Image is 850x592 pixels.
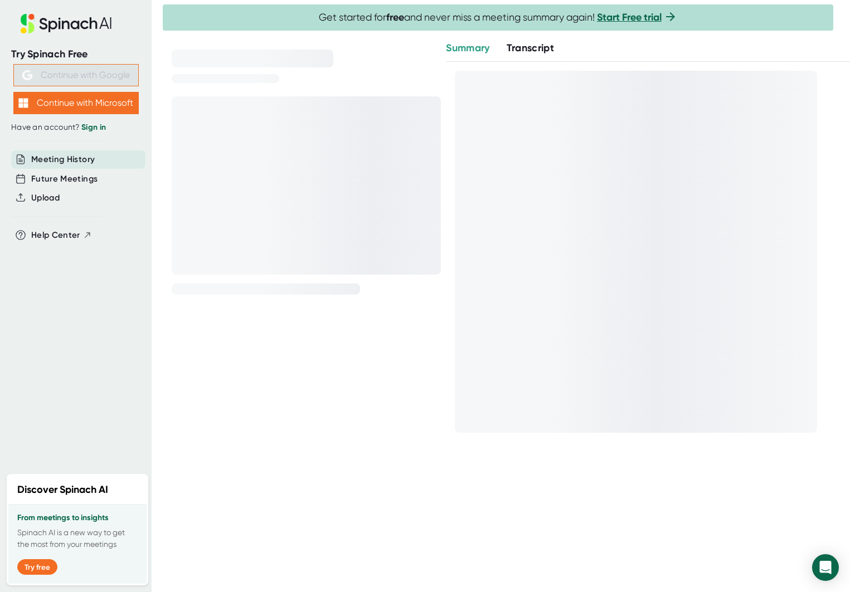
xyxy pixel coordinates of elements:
[17,513,138,522] h3: From meetings to insights
[507,41,555,56] button: Transcript
[386,11,404,23] b: free
[13,92,139,114] button: Continue with Microsoft
[17,527,138,550] p: Spinach AI is a new way to get the most from your meetings
[507,42,555,54] span: Transcript
[446,42,489,54] span: Summary
[31,173,98,185] button: Future Meetings
[446,41,489,56] button: Summary
[597,11,662,23] a: Start Free trial
[22,70,32,80] img: Aehbyd4JwY73AAAAAElFTkSuQmCC
[31,229,80,242] span: Help Center
[812,554,839,581] div: Open Intercom Messenger
[31,192,60,204] button: Upload
[13,64,139,86] button: Continue with Google
[31,153,95,166] button: Meeting History
[11,48,140,61] div: Try Spinach Free
[17,559,57,575] button: Try free
[31,229,92,242] button: Help Center
[319,11,677,24] span: Get started for and never miss a meeting summary again!
[81,123,106,132] a: Sign in
[11,123,140,133] div: Have an account?
[17,482,108,497] h2: Discover Spinach AI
